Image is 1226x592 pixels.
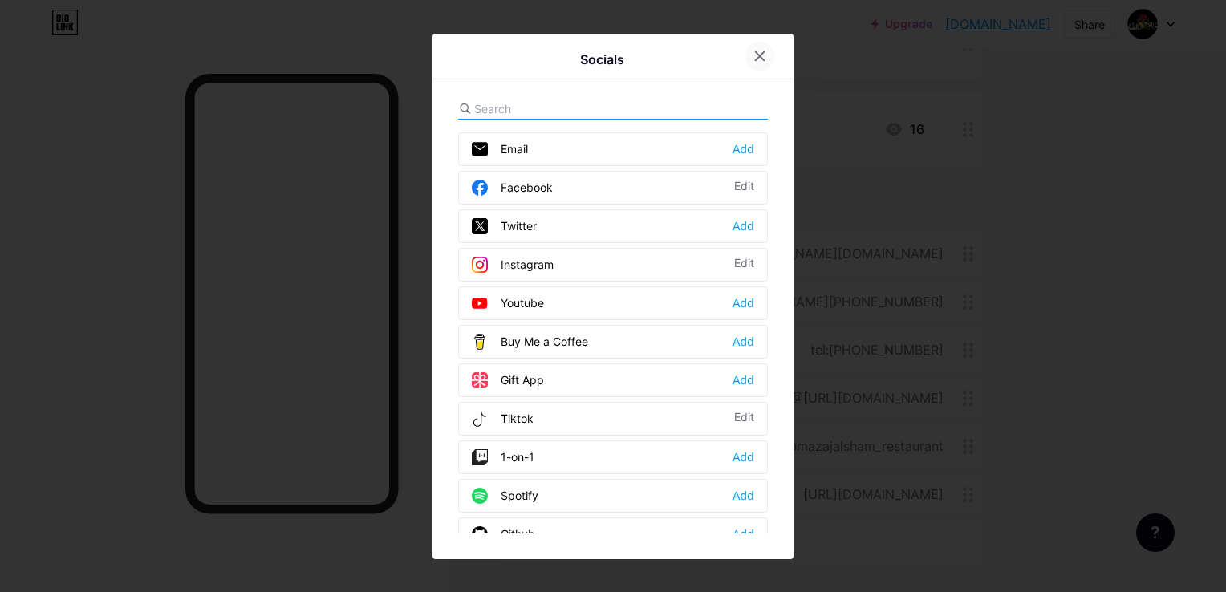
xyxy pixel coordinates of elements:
[733,218,754,234] div: Add
[733,449,754,465] div: Add
[472,141,528,157] div: Email
[733,334,754,350] div: Add
[472,526,535,542] div: Github
[733,372,754,388] div: Add
[472,372,544,388] div: Gift App
[734,257,754,273] div: Edit
[472,449,534,465] div: 1-on-1
[734,411,754,427] div: Edit
[474,100,652,117] input: Search
[733,295,754,311] div: Add
[733,526,754,542] div: Add
[472,180,553,196] div: Facebook
[472,334,588,350] div: Buy Me a Coffee
[472,411,534,427] div: Tiktok
[733,141,754,157] div: Add
[472,218,537,234] div: Twitter
[472,257,554,273] div: Instagram
[472,488,538,504] div: Spotify
[734,180,754,196] div: Edit
[472,295,544,311] div: Youtube
[580,50,624,69] div: Socials
[733,488,754,504] div: Add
